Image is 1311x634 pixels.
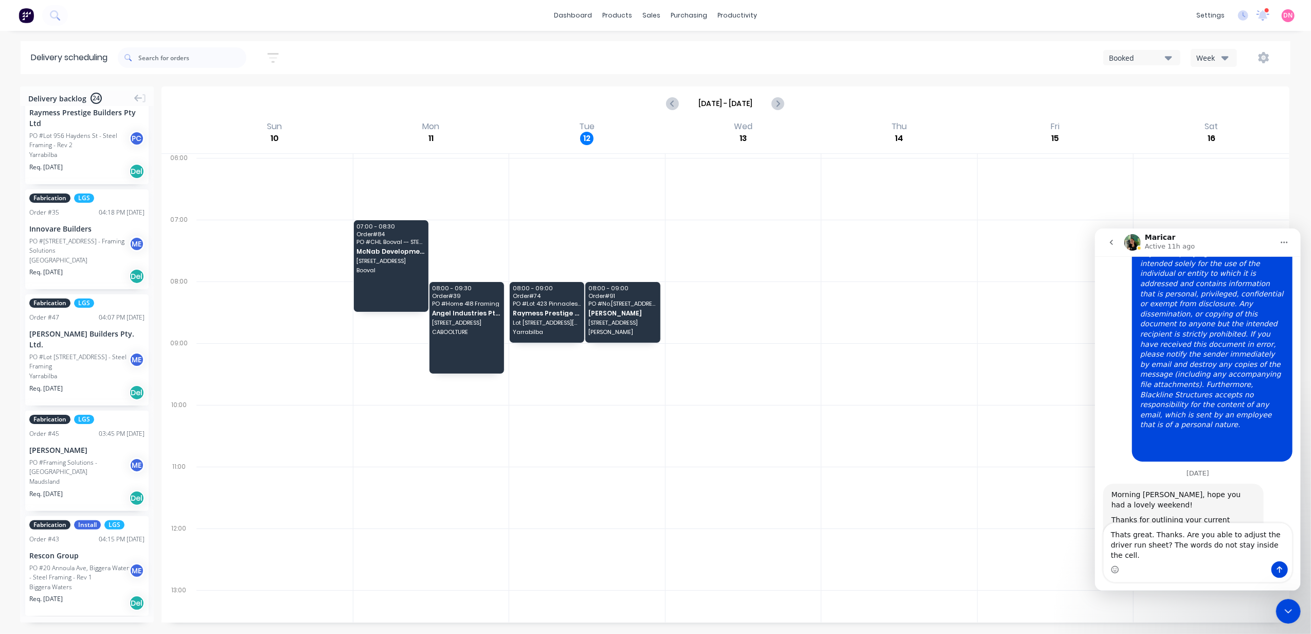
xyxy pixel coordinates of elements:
div: 12 [580,132,594,145]
div: Del [129,269,145,284]
div: Del [129,490,145,506]
div: 07:00 [161,214,196,275]
div: 04:18 PM [DATE] [99,208,145,217]
span: Angel Industries Pty Ltd t/a Teeny Tiny Homes [432,310,500,316]
textarea: Message… [9,295,197,333]
div: 04:15 PM [DATE] [99,535,145,544]
span: [STREET_ADDRESS] [588,320,657,326]
span: [PERSON_NAME] [588,310,657,316]
div: PO #Lot [STREET_ADDRESS] - Steel Framing [29,353,132,371]
div: settings [1191,8,1230,23]
div: Fri [1048,121,1063,132]
div: Maudsland [29,477,145,486]
div: Order # 45 [29,429,59,438]
span: [PERSON_NAME] [588,329,657,335]
span: LGS [74,298,94,308]
span: 08:00 - 09:00 [588,285,657,291]
div: 09:00 [161,337,196,399]
a: dashboard [549,8,597,23]
div: Del [129,595,145,611]
span: Req. [DATE] [29,268,63,277]
div: 08:00 [161,275,196,337]
div: 10 [268,132,281,145]
div: 12:00 [161,522,196,584]
span: Order # 91 [588,293,657,299]
div: Yarrabilba [29,150,145,160]
div: M E [129,457,145,473]
span: Raymess Prestige Builders Pty Ltd [513,310,581,316]
div: M E [129,563,145,578]
div: Maricar says… [8,255,197,416]
div: Wed [731,121,756,132]
span: LGS [104,520,124,530]
button: Emoji picker [16,337,24,345]
span: [STREET_ADDRESS] [432,320,500,326]
span: Order # 74 [513,293,581,299]
span: Booval [356,267,425,273]
div: Morning [PERSON_NAME], hope you had a lovely weekend! [16,261,160,281]
span: PO # CHL Booval -- STEEL ROOF TRUSSES - Rev 4 [356,239,425,245]
div: [GEOGRAPHIC_DATA] [29,256,145,265]
span: 08:00 - 09:30 [432,285,500,291]
div: Mon [419,121,442,132]
span: Order # 84 [356,231,425,237]
div: 16 [1205,132,1218,145]
span: Yarrabilba [513,329,581,335]
span: Fabrication [29,520,70,530]
div: Raymess Prestige Builders Pty Ltd [29,107,145,129]
div: PO #Framing Solutions -[GEOGRAPHIC_DATA] [29,458,132,477]
div: products [597,8,637,23]
div: 03:45 PM [DATE] [99,429,145,438]
div: Yarrabilba [29,372,145,381]
div: Week [1196,52,1226,63]
div: Sat [1202,121,1222,132]
div: Order # 47 [29,313,59,322]
button: Booked [1103,50,1180,65]
div: M E [129,352,145,367]
button: Send a message… [176,333,193,349]
button: Week [1191,49,1237,67]
div: Delivery scheduling [21,41,118,74]
span: PO # No.[STREET_ADDRESS] - Steel Framing Design & Supply - Rev 2 [588,301,657,307]
span: LGS [74,415,94,424]
div: Rescon Group [29,550,145,561]
input: Search for orders [138,47,246,68]
div: M E [129,236,145,252]
div: Biggera Waters [29,583,145,592]
div: PO #[STREET_ADDRESS] - Framing Solutions [29,237,132,255]
div: P C [129,131,145,146]
div: sales [637,8,666,23]
span: 24 [91,93,102,104]
div: 06:00 [161,152,196,214]
span: Fabrication [29,415,70,424]
span: Delivery backlog [28,93,86,104]
div: 14 [893,132,906,145]
div: Sun [264,121,285,132]
div: 13 [737,132,750,145]
div: Thu [889,121,910,132]
span: Install [74,520,101,530]
span: Fabrication [29,298,70,308]
div: Order # 35 [29,208,59,217]
div: 10:00 [161,399,196,461]
div: Thanks for outlining your current delivery workflow — it's really helpful. Just a quick update: w... [16,287,160,388]
img: Factory [19,8,34,23]
span: Req. [DATE] [29,163,63,172]
div: [PERSON_NAME] Builders Pty. Ltd. [29,328,145,350]
iframe: Intercom live chat [1276,599,1301,624]
div: Booked [1109,52,1165,63]
iframe: Intercom live chat [1095,228,1301,591]
span: DN [1284,11,1293,20]
div: [PERSON_NAME] [29,445,145,455]
div: Del [129,385,145,400]
div: 11 [424,132,438,145]
span: Req. [DATE] [29,594,63,604]
span: 08:00 - 09:00 [513,285,581,291]
span: Lot [STREET_ADDRESS][GEOGRAPHIC_DATA] [513,320,581,326]
span: LGS [74,193,94,203]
